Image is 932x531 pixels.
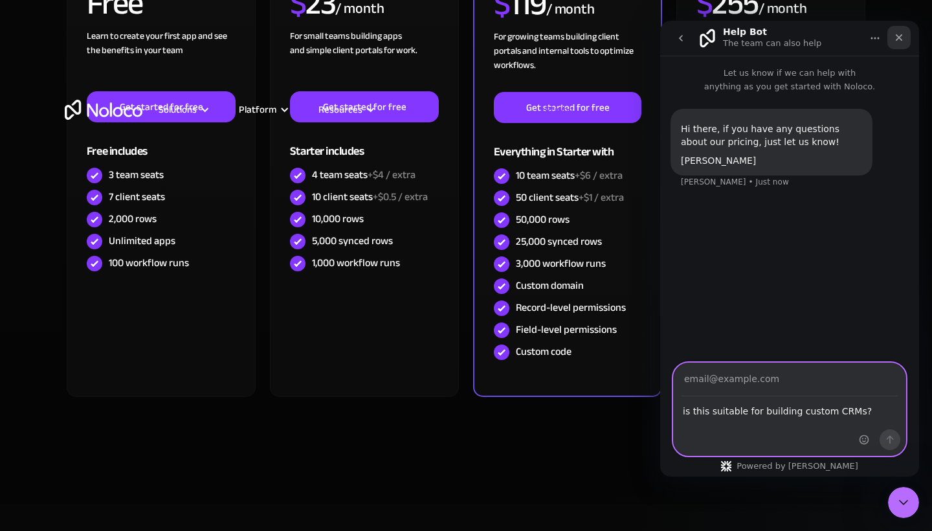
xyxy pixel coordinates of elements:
[312,190,428,204] div: 10 client seats
[579,188,624,207] span: +$1 / extra
[109,212,157,226] div: 2,000 rows
[159,101,197,118] div: Solutions
[142,101,223,118] div: Solutions
[312,234,393,248] div: 5,000 synced rows
[109,234,175,248] div: Unlimited apps
[312,212,364,226] div: 10,000 rows
[529,101,590,118] a: Pricing
[516,278,584,293] div: Custom domain
[516,234,602,249] div: 25,000 synced rows
[516,168,623,183] div: 10 team seats
[312,168,416,182] div: 4 team seats
[575,166,623,185] span: +$6 / extra
[516,212,570,227] div: 50,000 rows
[109,190,165,204] div: 7 client seats
[373,187,428,207] span: +$0.5 / extra
[516,190,624,205] div: 50 client seats
[109,256,189,270] div: 100 workflow runs
[660,21,919,477] iframe: Intercom live chat
[318,101,362,118] div: Resources
[65,100,142,120] a: home
[516,256,606,271] div: 3,000 workflow runs
[312,256,400,270] div: 1,000 workflow runs
[888,487,919,518] iframe: Intercom live chat
[223,101,302,118] div: Platform
[239,101,276,118] div: Platform
[516,322,617,337] div: Field-level permissions
[516,300,626,315] div: Record-level permissions
[109,168,164,182] div: 3 team seats
[516,345,571,359] div: Custom code
[368,165,416,185] span: +$4 / extra
[302,101,388,118] div: Resources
